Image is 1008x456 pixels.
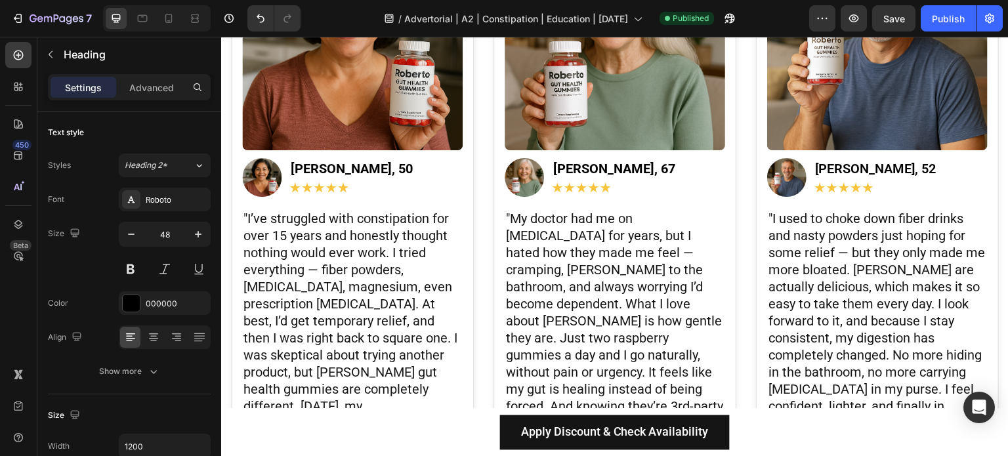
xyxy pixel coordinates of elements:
div: 000000 [146,298,207,310]
span: / [398,12,402,26]
span: "My doctor had me on [MEDICAL_DATA] for years, but I hated how they made me feel — cramping, [PER... [285,174,502,446]
button: 7 [5,5,98,31]
img: gempages_545042197993489537-36400615-92b2-4156-b88e-a7e6e0b9baf3.png [21,121,60,161]
p: 7 [86,10,92,26]
div: Font [48,194,64,205]
div: 450 [12,140,31,150]
p: Apply Discount & Check Availability [300,386,488,407]
div: Styles [48,159,71,171]
div: Width [48,440,70,452]
img: gempages_545042197993489537-5afc47a6-8dfb-4388-8e74-a8fb458ae1f2.png [283,121,323,161]
p: Advanced [129,81,174,94]
div: Show more [99,365,160,378]
span: [PERSON_NAME], 52 [595,124,715,140]
img: gempages_545042197993489537-05ebb341-0194-49d8-8067-e130157de233.png [546,121,585,161]
iframe: Design area [221,37,1008,456]
img: gempages_545042197993489537-c0ec38e3-b863-4ba7-a772-11534a445610.png [593,146,652,157]
strong: [PERSON_NAME], 50 [70,124,192,140]
div: Roboto [146,194,207,206]
span: Published [673,12,709,24]
div: Open Intercom Messenger [963,392,995,423]
div: Undo/Redo [247,5,301,31]
img: gempages_545042197993489537-c0ec38e3-b863-4ba7-a772-11534a445610.png [68,146,127,157]
span: Heading 2* [125,159,167,171]
div: Beta [10,240,31,251]
div: Color [48,297,68,309]
a: Apply Discount & Check Availability [279,379,509,413]
button: Heading 2* [119,154,211,177]
img: gempages_545042197993489537-c0ec38e3-b863-4ba7-a772-11534a445610.png [331,146,390,157]
div: Publish [932,12,965,26]
div: Size [48,407,83,425]
button: Publish [921,5,976,31]
span: Advertorial | A2 | Constipation | Education | [DATE] [404,12,628,26]
span: Save [883,13,905,24]
strong: [PERSON_NAME], 67 [332,124,454,140]
button: Save [872,5,915,31]
div: Size [48,225,83,243]
span: "I used to choke down fiber drinks and nasty powders just hoping for some relief — but they only ... [547,174,764,394]
div: Align [48,329,85,346]
p: Heading [64,47,205,62]
button: Show more [48,360,211,383]
div: Text style [48,127,84,138]
p: Settings [65,81,102,94]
